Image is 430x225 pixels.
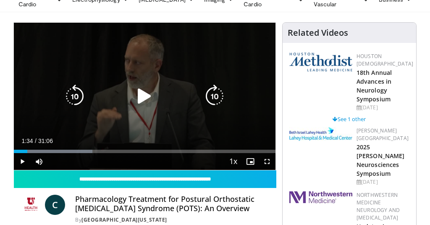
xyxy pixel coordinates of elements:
a: 2025 [PERSON_NAME] Neurosciences Symposium [357,143,404,177]
button: Mute [31,153,47,170]
video-js: Video Player [14,23,275,170]
span: 1:34 [21,138,33,144]
button: Fullscreen [259,153,275,170]
button: Enable picture-in-picture mode [242,153,259,170]
a: Houston [DEMOGRAPHIC_DATA] [357,53,413,67]
div: [DATE] [357,104,413,111]
a: C [45,195,65,215]
img: 5e4488cc-e109-4a4e-9fd9-73bb9237ee91.png.150x105_q85_autocrop_double_scale_upscale_version-0.2.png [289,53,352,71]
div: [DATE] [357,178,409,186]
button: Play [14,153,31,170]
a: See 1 other [333,115,366,123]
h4: Pharmacology Treatment for Postural Orthostatic [MEDICAL_DATA] Syndrome (POTS): An Overview [75,195,269,213]
a: Northwestern Medicine Neurology and [MEDICAL_DATA] [357,191,400,221]
span: 31:06 [38,138,53,144]
div: Progress Bar [14,150,275,153]
a: [PERSON_NAME][GEOGRAPHIC_DATA] [357,127,409,142]
a: 18th Annual Advances in Neurology Symposium [357,69,392,103]
img: e7977282-282c-4444-820d-7cc2733560fd.jpg.150x105_q85_autocrop_double_scale_upscale_version-0.2.jpg [289,127,352,141]
button: Playback Rate [225,153,242,170]
img: 2a462fb6-9365-492a-ac79-3166a6f924d8.png.150x105_q85_autocrop_double_scale_upscale_version-0.2.jpg [289,191,352,203]
span: / [35,138,37,144]
img: University of Utah Neurology [20,195,42,215]
h4: Related Videos [288,28,348,38]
